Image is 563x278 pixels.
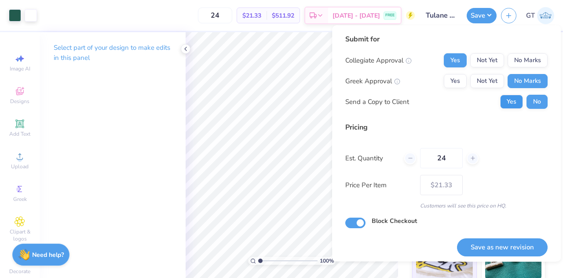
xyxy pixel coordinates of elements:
label: Price Per Item [345,180,413,190]
button: No [526,95,548,109]
button: Yes [444,53,467,67]
div: Pricing [345,122,548,133]
span: Clipart & logos [4,228,35,242]
span: 100 % [320,257,334,265]
button: Yes [500,95,523,109]
label: Block Checkout [372,216,417,226]
div: Send a Copy to Client [345,97,409,107]
input: – – [198,7,232,23]
input: – – [420,148,463,168]
strong: Need help? [32,251,64,259]
span: $21.33 [242,11,261,20]
span: FREE [385,12,395,19]
span: $511.92 [272,11,294,20]
span: [DATE] - [DATE] [333,11,380,20]
span: Upload [11,163,29,170]
button: Not Yet [470,53,504,67]
div: Collegiate Approval [345,56,412,66]
span: Image AI [10,65,30,72]
p: Select part of your design to make edits in this panel [54,43,172,63]
button: Yes [444,74,467,88]
span: Designs [10,98,29,105]
span: Decorate [9,268,30,275]
input: Untitled Design [419,7,462,24]
div: Customers will see this price on HQ. [345,202,548,210]
div: Submit for [345,34,548,44]
a: GT [526,7,554,24]
span: Greek [13,196,27,203]
label: Est. Quantity [345,153,398,163]
button: Save [467,8,497,23]
button: No Marks [508,53,548,67]
img: Gayathree Thangaraj [537,7,554,24]
span: Add Text [9,130,30,137]
button: Save as new revision [457,238,548,256]
span: GT [526,11,535,21]
button: Not Yet [470,74,504,88]
button: No Marks [508,74,548,88]
div: Greek Approval [345,76,400,86]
